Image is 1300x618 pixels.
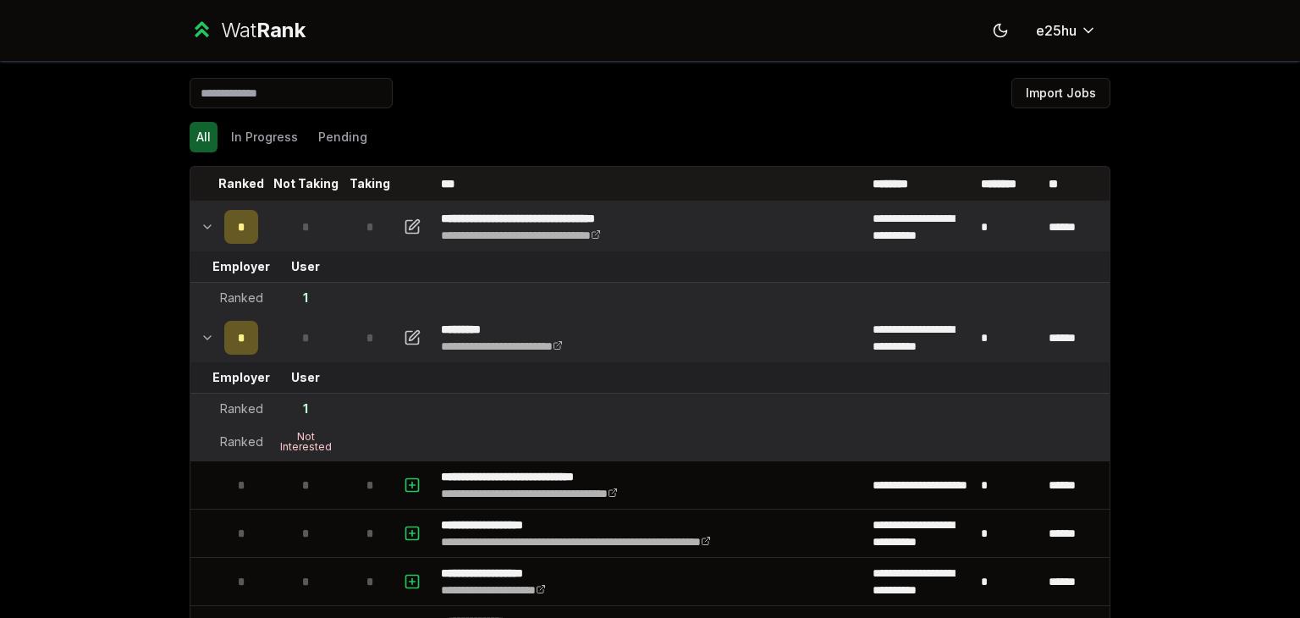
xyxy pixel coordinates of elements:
p: Not Taking [273,175,339,192]
td: Employer [218,362,265,393]
button: Pending [311,122,374,152]
td: User [265,362,346,393]
div: 1 [303,290,308,306]
div: Not Interested [272,432,339,452]
button: In Progress [224,122,305,152]
td: User [265,251,346,282]
div: Ranked [220,400,263,417]
p: Ranked [218,175,264,192]
span: e25hu [1036,20,1077,41]
button: Import Jobs [1011,78,1110,108]
p: Taking [350,175,390,192]
div: Ranked [220,290,263,306]
div: 1 [303,400,308,417]
div: Ranked [220,433,263,450]
span: Rank [256,18,306,42]
a: WatRank [190,17,306,44]
button: All [190,122,218,152]
td: Employer [218,251,265,282]
div: Wat [221,17,306,44]
button: e25hu [1022,15,1110,46]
